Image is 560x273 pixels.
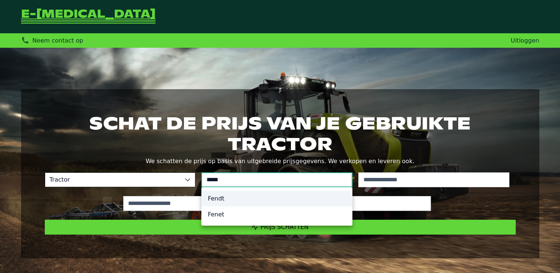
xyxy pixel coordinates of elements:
[32,37,83,44] span: Neem contact op
[45,220,516,235] button: Prijs schatten
[45,156,516,166] p: We schatten de prijs op basis van uitgebreide prijsgegevens. We verkopen en leveren ook.
[21,9,155,24] a: Terug naar de startpagina
[21,36,83,45] div: Neem contact op
[45,113,516,154] h1: Schat de prijs van je gebruikte tractor
[261,223,309,230] span: Prijs schatten
[45,173,181,187] span: Tractor
[511,37,539,44] a: Uitloggen
[202,206,352,222] li: Fenet
[202,188,352,225] ul: Option List
[202,191,352,206] li: Fendt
